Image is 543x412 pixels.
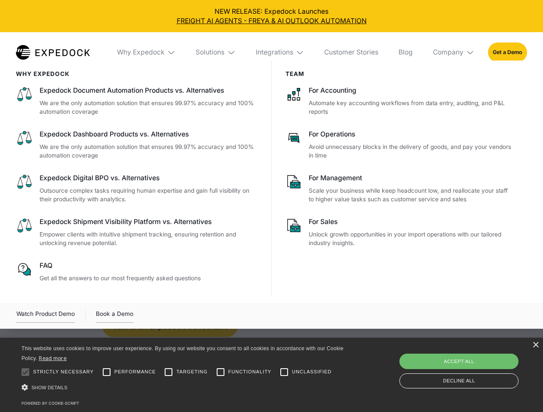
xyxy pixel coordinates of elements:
span: This website uses cookies to improve user experience. By using our website you consent to all coo... [21,345,344,361]
div: Company [433,48,463,57]
a: Get a Demo [488,42,527,62]
a: Customer Stories [317,32,385,73]
div: Expedock Dashboard Products vs. Alternatives [40,130,258,139]
a: FREIGHT AI AGENTS - FREYA & AI OUTLOOK AUTOMATION [7,16,537,26]
div: Expedock Document Automation Products vs. Alternatives [40,86,258,95]
a: Read more [39,355,67,361]
a: Expedock Document Automation Products vs. AlternativesWe are the only automation solution that en... [16,86,258,116]
a: For OperationsAvoid unnecessary blocks in the delivery of goods, and pay your vendors in time [285,130,514,160]
div: Integrations [249,32,311,73]
a: For AccountingAutomate key accounting workflows from data entry, auditing, and P&L reports [285,86,514,116]
p: Scale your business while keep headcount low, and reallocate your staff to higher value tasks suc... [309,186,513,204]
div: Expedock Digital BPO vs. Alternatives [40,173,258,183]
div: Expedock Shipment Visibility Platform vs. Alternatives [40,217,258,227]
p: Unlock growth opportunities in your import operations with our tailored industry insights. [309,230,513,248]
div: FAQ [40,261,258,270]
p: We are the only automation solution that ensures 99.97% accuracy and 100% automation coverage [40,99,258,116]
a: Expedock Shipment Visibility Platform vs. AlternativesEmpower clients with intuitive shipment tra... [16,217,258,248]
p: Outsource complex tasks requiring human expertise and gain full visibility on their productivity ... [40,186,258,204]
a: Expedock Dashboard Products vs. AlternativesWe are the only automation solution that ensures 99.9... [16,130,258,160]
a: For SalesUnlock growth opportunities in your import operations with our tailored industry insights. [285,217,514,248]
div: For Management [309,173,513,183]
div: Why Expedock [110,32,182,73]
a: Book a Demo [96,309,133,323]
div: Show details [21,382,347,394]
div: Company [426,32,481,73]
span: Strictly necessary [33,368,94,376]
div: For Operations [309,130,513,139]
div: Integrations [256,48,293,57]
iframe: Chat Widget [400,319,543,412]
div: Watch Product Demo [16,309,75,323]
span: Functionality [228,368,271,376]
div: For Accounting [309,86,513,95]
a: Expedock Digital BPO vs. AlternativesOutsource complex tasks requiring human expertise and gain f... [16,173,258,204]
div: NEW RELEASE: Expedock Launches [7,7,537,26]
p: We are the only automation solution that ensures 99.97% accuracy and 100% automation coverage [40,142,258,160]
div: For Sales [309,217,513,227]
p: Automate key accounting workflows from data entry, auditing, and P&L reports [309,99,513,116]
a: FAQGet all the answers to our most frequently asked questions [16,261,258,282]
p: Empower clients with intuitive shipment tracking, ensuring retention and unlocking revenue potent... [40,230,258,248]
a: Blog [392,32,419,73]
div: Team [285,70,514,77]
div: WHy Expedock [16,70,258,77]
span: Unclassified [292,368,331,376]
span: Performance [114,368,156,376]
a: Powered by cookie-script [21,401,79,406]
a: open lightbox [16,309,75,323]
p: Avoid unnecessary blocks in the delivery of goods, and pay your vendors in time [309,142,513,160]
span: Show details [31,385,67,390]
p: Get all the answers to our most frequently asked questions [40,274,258,283]
div: Why Expedock [117,48,165,57]
div: Solutions [189,32,242,73]
span: Targeting [176,368,207,376]
div: Solutions [196,48,224,57]
a: For ManagementScale your business while keep headcount low, and reallocate your staff to higher v... [285,173,514,204]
